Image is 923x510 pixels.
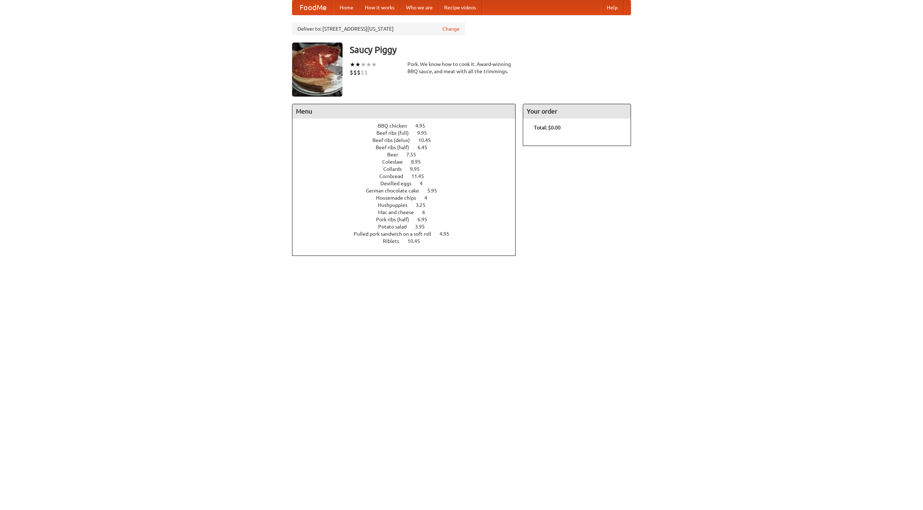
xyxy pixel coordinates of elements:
li: ★ [361,61,366,68]
span: Coleslaw [382,159,410,165]
li: ★ [355,61,361,68]
li: $ [364,68,368,76]
span: Beer [387,152,405,158]
a: Mac and cheese 6 [378,209,438,215]
a: Potato salad 3.95 [378,224,438,230]
span: 4 [420,181,430,186]
span: 3.25 [416,202,433,208]
span: 6 [422,209,432,215]
span: Beef ribs (full) [376,130,416,136]
a: Collards 9.95 [383,166,433,172]
span: 4.95 [415,123,432,129]
a: Help [601,0,623,15]
a: Coleslaw 8.95 [382,159,434,165]
span: 7.55 [406,152,423,158]
li: ★ [350,61,355,68]
span: 6.95 [418,217,434,222]
a: Who we are [400,0,438,15]
img: angular.jpg [292,43,343,97]
a: Pulled pork sandwich on a soft roll 4.95 [354,231,463,237]
span: 9.95 [410,166,427,172]
a: Change [442,25,460,32]
span: Collards [383,166,409,172]
h4: Your order [523,104,631,119]
a: Beef ribs (delux) 10.45 [372,137,444,143]
span: Riblets [383,238,406,244]
a: Home [334,0,359,15]
span: 3.95 [415,224,432,230]
span: Cornbread [379,173,410,179]
span: Mac and cheese [378,209,421,215]
li: ★ [366,61,371,68]
span: Beef ribs (half) [376,145,416,150]
span: Potato salad [378,224,414,230]
span: 10.45 [418,137,438,143]
a: Beef ribs (half) 6.45 [376,145,441,150]
a: Pork ribs (half) 6.95 [376,217,441,222]
span: Beef ribs (delux) [372,137,417,143]
a: Riblets 10.45 [383,238,433,244]
a: Cornbread 11.45 [379,173,437,179]
a: Hushpuppies 3.25 [378,202,439,208]
span: 8.95 [411,159,428,165]
span: Hushpuppies [378,202,415,208]
span: 4 [424,195,434,201]
li: $ [353,68,357,76]
span: 10.45 [407,238,427,244]
li: ★ [371,61,377,68]
a: Devilled eggs 4 [380,181,436,186]
div: Pork. We know how to cook it. Award-winning BBQ sauce, and meat with all the trimmings. [407,61,516,75]
span: Pork ribs (half) [376,217,416,222]
span: 9.95 [417,130,434,136]
b: Total: $0.00 [534,125,561,130]
span: 4.95 [440,231,456,237]
span: Devilled eggs [380,181,419,186]
li: $ [357,68,361,76]
span: German chocolate cake [366,188,426,194]
a: BBQ chicken 4.95 [378,123,438,129]
a: Recipe videos [438,0,482,15]
a: Beef ribs (full) 9.95 [376,130,440,136]
h4: Menu [292,104,515,119]
a: Beer 7.55 [387,152,429,158]
span: 6.45 [418,145,434,150]
li: $ [361,68,364,76]
span: 11.45 [411,173,431,179]
a: How it works [359,0,400,15]
a: FoodMe [292,0,334,15]
span: Housemade chips [376,195,423,201]
span: Pulled pork sandwich on a soft roll [354,231,438,237]
li: $ [350,68,353,76]
a: German chocolate cake 5.95 [366,188,450,194]
h3: Saucy Piggy [350,43,631,57]
span: 5.95 [427,188,444,194]
span: BBQ chicken [378,123,414,129]
div: Deliver to: [STREET_ADDRESS][US_STATE] [292,22,465,35]
a: Housemade chips 4 [376,195,441,201]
